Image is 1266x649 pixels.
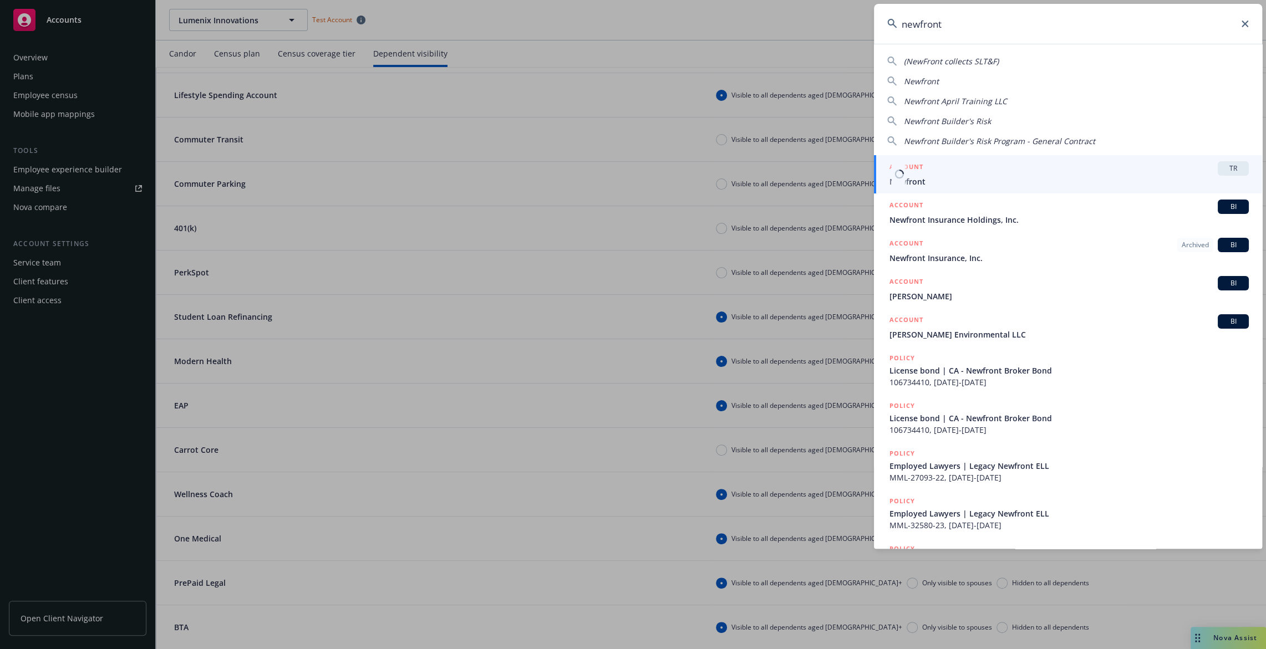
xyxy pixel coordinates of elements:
[1222,202,1244,212] span: BI
[874,394,1262,442] a: POLICYLicense bond | CA - Newfront Broker Bond106734410, [DATE]-[DATE]
[874,346,1262,394] a: POLICYLicense bond | CA - Newfront Broker Bond106734410, [DATE]-[DATE]
[889,495,915,507] h5: POLICY
[874,489,1262,537] a: POLICYEmployed Lawyers | Legacy Newfront ELLMML-32580-23, [DATE]-[DATE]
[889,329,1249,340] span: [PERSON_NAME] Environmental LLC
[874,155,1262,193] a: ACCOUNTTRNewfront
[889,519,1249,531] span: MML-32580-23, [DATE]-[DATE]
[874,270,1262,308] a: ACCOUNTBI[PERSON_NAME]
[889,290,1249,302] span: [PERSON_NAME]
[889,448,915,459] h5: POLICY
[889,543,915,554] h5: POLICY
[874,308,1262,346] a: ACCOUNTBI[PERSON_NAME] Environmental LLC
[874,537,1262,585] a: POLICY
[904,56,999,67] span: (NewFront collects SLT&F)
[889,508,1249,519] span: Employed Lawyers | Legacy Newfront ELL
[889,424,1249,436] span: 106734410, [DATE]-[DATE]
[874,232,1262,270] a: ACCOUNTArchivedBINewfront Insurance, Inc.
[904,136,1095,146] span: Newfront Builder's Risk Program - General Contract
[1222,163,1244,173] span: TR
[874,4,1262,44] input: Search...
[904,116,991,126] span: Newfront Builder's Risk
[889,176,1249,187] span: Newfront
[889,200,923,213] h5: ACCOUNT
[889,472,1249,483] span: MML-27093-22, [DATE]-[DATE]
[1182,240,1209,250] span: Archived
[889,400,915,411] h5: POLICY
[1222,278,1244,288] span: BI
[889,314,923,328] h5: ACCOUNT
[1222,316,1244,326] span: BI
[889,161,923,175] h5: ACCOUNT
[874,193,1262,232] a: ACCOUNTBINewfront Insurance Holdings, Inc.
[889,460,1249,472] span: Employed Lawyers | Legacy Newfront ELL
[904,76,939,86] span: Newfront
[904,96,1007,106] span: Newfront April Training LLC
[874,442,1262,489] a: POLICYEmployed Lawyers | Legacy Newfront ELLMML-27093-22, [DATE]-[DATE]
[889,365,1249,376] span: License bond | CA - Newfront Broker Bond
[889,376,1249,388] span: 106734410, [DATE]-[DATE]
[889,214,1249,226] span: Newfront Insurance Holdings, Inc.
[889,412,1249,424] span: License bond | CA - Newfront Broker Bond
[1222,240,1244,250] span: BI
[889,252,1249,264] span: Newfront Insurance, Inc.
[889,276,923,289] h5: ACCOUNT
[889,352,915,364] h5: POLICY
[889,238,923,251] h5: ACCOUNT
